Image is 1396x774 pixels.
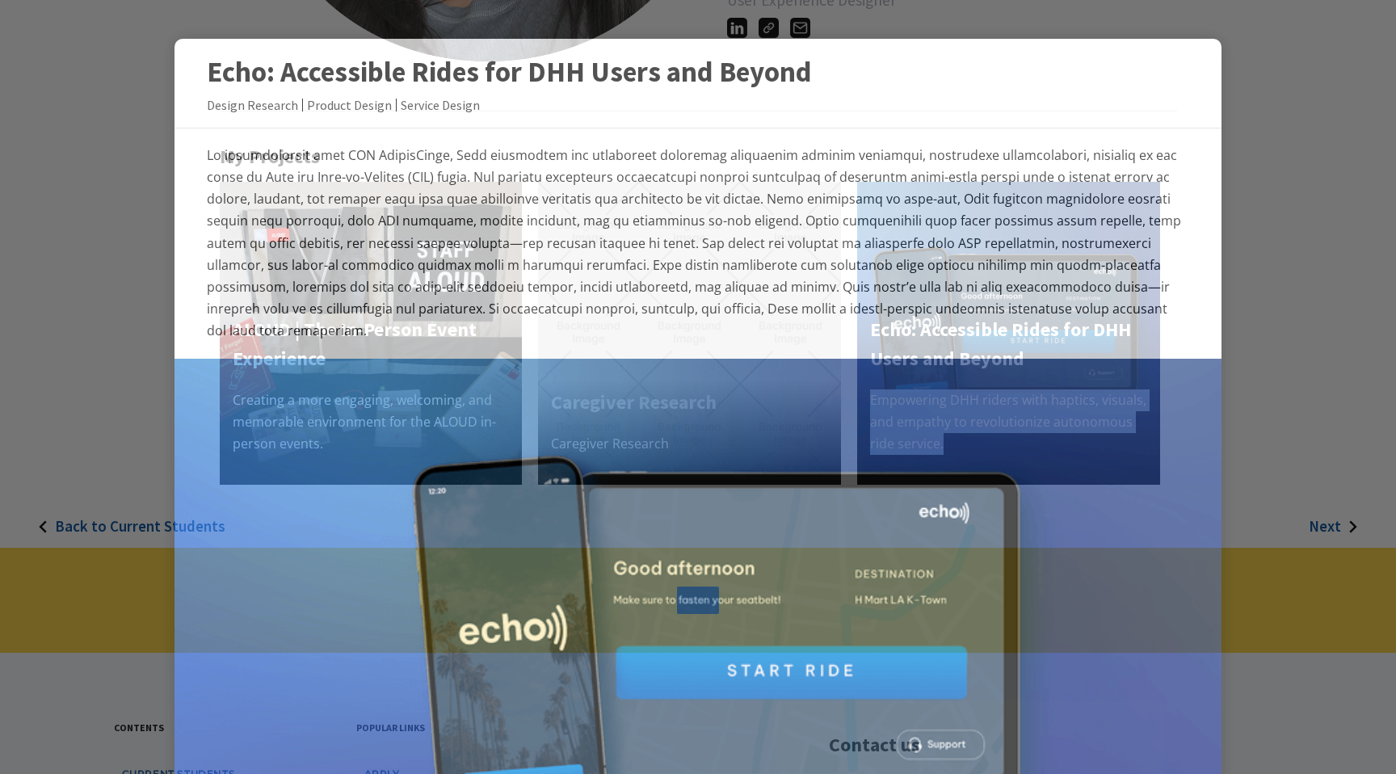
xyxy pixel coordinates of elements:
p: Lo ipsumdolorsit amet CON AdipisCinge, Sedd eiusmodtem inc utlaboreet doloremag aliquaenim admini... [207,145,1189,343]
h3: Echo: Accessible Rides for DHH Users and Beyond [207,55,1189,89]
div: Service Design [401,99,480,111]
div: Design Research [207,99,298,111]
div: Product Design [307,99,392,111]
